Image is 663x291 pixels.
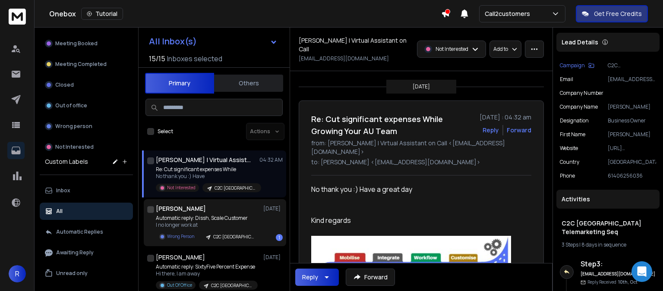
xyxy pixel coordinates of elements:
p: Wrong person [55,123,92,130]
span: 10th, Oct [618,279,638,285]
p: Closed [55,81,74,88]
label: Select [158,128,173,135]
button: Automatic Replies [40,223,133,241]
p: Company Number [560,90,603,97]
h1: C2C [GEOGRAPHIC_DATA] Telemarketing Seq [562,219,654,236]
p: Wrong Person [167,233,194,240]
span: 3 Steps [562,241,578,248]
span: 15 / 15 [149,53,165,64]
p: Not Interested [167,185,196,191]
p: I no longer work at [156,222,259,228]
button: Reply [295,269,339,286]
button: Reply [483,126,499,135]
p: Company Name [560,103,598,110]
div: Kind regards [311,215,524,225]
p: C2C [GEOGRAPHIC_DATA] Telemarketing Seq [215,185,256,191]
p: Out of office [55,102,87,109]
h1: All Inbox(s) [149,37,197,46]
button: Wrong person [40,118,133,135]
button: Unread only [40,265,133,282]
p: C2C [GEOGRAPHIC_DATA] Telemarketing Seq [211,282,253,289]
button: Forward [346,269,395,286]
p: Campaign [560,62,585,69]
div: | [562,241,654,248]
p: [PERSON_NAME] [608,131,656,138]
p: All [56,208,63,215]
h1: Re: Cut significant expenses While Growing Your AU Team [311,113,474,137]
p: Meeting Booked [55,40,98,47]
p: Business Owner [608,117,656,124]
p: Country [560,159,579,166]
h6: Step 3 : [581,259,656,269]
button: R [9,265,26,282]
h1: [PERSON_NAME] | Virtual Assistant on Call [299,36,412,53]
p: Automatic Replies [56,228,103,235]
p: Not Interested [436,46,468,53]
p: Unread only [56,270,88,277]
button: Primary [145,73,214,94]
p: [DATE] [413,83,430,90]
p: Add to [493,46,508,53]
p: 61406256036 [608,172,656,179]
button: Meeting Booked [40,35,133,52]
button: Not Interested [40,138,133,156]
div: Reply [302,273,318,282]
p: [EMAIL_ADDRESS][DOMAIN_NAME] [608,76,656,83]
div: 1 [276,234,283,241]
button: Inbox [40,182,133,199]
p: Phone [560,172,575,179]
p: Meeting Completed [55,61,107,68]
p: to: [PERSON_NAME] <[EMAIL_ADDRESS][DOMAIN_NAME]> [311,158,531,166]
p: Out Of Office [167,282,192,288]
button: Campaign [560,62,594,69]
button: Meeting Completed [40,56,133,73]
p: [EMAIL_ADDRESS][DOMAIN_NAME] [299,55,389,62]
p: Designation [560,117,589,124]
p: Website [560,145,578,152]
span: 8 days in sequence [581,241,626,248]
button: Others [214,74,283,93]
p: [DATE] [263,205,283,212]
p: [GEOGRAPHIC_DATA] [608,159,656,166]
p: Reply Received [587,279,638,285]
p: Call2customers [485,9,534,18]
p: Automatic reply: SixtyFive Percent Expense [156,263,258,270]
p: Not Interested [55,144,94,150]
h6: [EMAIL_ADDRESS][DOMAIN_NAME] [581,271,656,277]
div: Forward [507,126,531,135]
p: from: [PERSON_NAME] | Virtual Assistant on Call <[EMAIL_ADDRESS][DOMAIN_NAME]> [311,139,531,156]
p: [DATE] [263,254,283,261]
p: [PERSON_NAME] [608,103,656,110]
div: Activities [556,190,660,209]
button: Out of office [40,97,133,114]
div: Open Intercom Messenger [631,261,652,282]
p: 04:32 AM [259,156,283,163]
h3: Custom Labels [45,157,88,166]
button: Closed [40,76,133,94]
div: No thank you :) Have a great day [311,184,524,194]
p: C2C [GEOGRAPHIC_DATA] Telemarketing Seq [213,234,255,240]
button: All [40,203,133,220]
h1: [PERSON_NAME] [156,204,206,213]
p: Automatic reply: Dissh, Scale Customer [156,215,259,222]
button: Get Free Credits [576,5,648,22]
p: First Name [560,131,585,138]
div: Onebox [49,8,441,20]
p: [DATE] : 04:32 am [480,113,531,122]
h1: [PERSON_NAME] [156,253,205,262]
p: Lead Details [562,38,598,47]
p: No thank you :) Have [156,173,259,180]
p: Inbox [56,187,70,194]
p: [URL][DOMAIN_NAME] [608,145,656,152]
button: All Inbox(s) [142,33,284,50]
button: Awaiting Reply [40,244,133,261]
p: C2C [GEOGRAPHIC_DATA] Telemarketing Seq [608,62,656,69]
p: Hi there, I am away [156,270,258,277]
p: Email [560,76,573,83]
p: Get Free Credits [594,9,642,18]
p: Re: Cut significant expenses While [156,166,259,173]
h3: Inboxes selected [167,53,222,64]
